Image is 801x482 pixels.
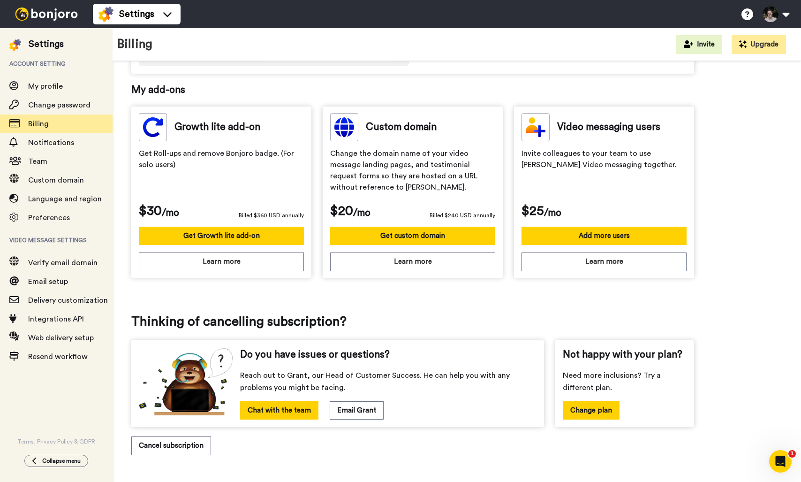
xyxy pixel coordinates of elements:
span: $20 [330,201,353,220]
button: Upgrade [732,35,786,54]
h1: Billing [117,38,152,51]
button: Learn more [521,252,687,271]
span: My profile [28,83,63,90]
span: Reach out to Grant, our Head of Customer Success. He can help you with any problems you might be ... [240,369,537,394]
span: Custom domain [366,120,437,134]
button: Email Grant [330,401,384,420]
span: Billed $240 USD annually [430,211,495,220]
button: Get custom domain [330,227,495,245]
span: Change the domain name of your video message landing pages, and testimonial request forms so they... [330,148,495,195]
button: Chat with the team [240,401,318,420]
img: cs-bear.png [139,348,233,415]
span: Language and region [28,195,102,203]
span: /mo [544,206,561,220]
img: settings-colored.svg [98,7,113,22]
img: custom-domain.svg [330,113,358,141]
span: Not happy with your plan? [563,348,682,362]
span: Need more inclusions? Try a different plan. [563,369,687,394]
span: Video messaging users [557,120,660,134]
button: Collapse menu [24,455,88,467]
span: Change password [28,101,91,109]
img: group-messaging.svg [139,113,167,141]
span: Email setup [28,278,68,285]
span: My add-ons [131,83,694,97]
img: team-members.svg [521,113,550,141]
span: Web delivery setup [28,334,94,342]
span: $30 [139,201,162,220]
button: Get Growth lite add-on [139,227,304,245]
span: Resend workflow [28,353,88,360]
iframe: Intercom live chat [769,450,792,473]
span: Do you have issues or questions? [240,348,390,362]
span: Billed $360 USD annually [239,211,304,220]
span: 1 [788,450,796,458]
span: /mo [353,206,370,220]
span: Collapse menu [42,457,81,465]
span: Custom domain [28,176,84,184]
span: Team [28,158,47,165]
button: Cancel subscription [131,436,211,455]
img: settings-colored.svg [9,39,21,51]
span: Verify email domain [28,259,98,267]
span: Preferences [28,214,70,222]
span: Invite colleagues to your team to use [PERSON_NAME] Video messaging together. [521,148,687,195]
span: Get Roll-ups and remove Bonjoro badge. (For solo users) [139,148,304,195]
button: Learn more [139,252,304,271]
button: Invite [676,35,722,54]
div: Settings [29,38,64,51]
button: Change plan [563,401,620,420]
span: Billing [28,120,49,128]
span: Integrations API [28,315,84,323]
span: Delivery customization [28,297,108,304]
span: Growth lite add-on [174,120,260,134]
span: Thinking of cancelling subscription? [131,312,694,331]
button: Learn more [330,252,495,271]
a: Cancel subscription [131,436,694,469]
span: Notifications [28,139,74,146]
span: Settings [119,8,154,21]
span: /mo [162,206,179,220]
button: Add more users [521,227,687,245]
span: $25 [521,201,544,220]
img: bj-logo-header-white.svg [11,8,82,21]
